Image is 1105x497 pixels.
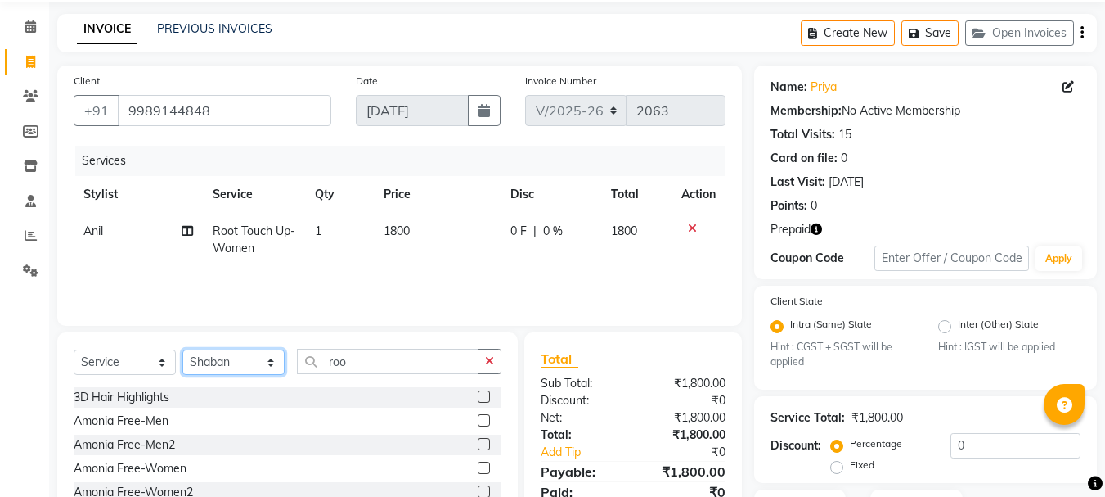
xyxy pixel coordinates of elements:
div: Total: [528,427,633,444]
button: Create New [801,20,895,46]
label: Fixed [850,458,874,472]
div: ₹1,800.00 [633,409,738,427]
button: +91 [74,95,119,126]
div: 15 [838,126,851,143]
small: Hint : CGST + SGST will be applied [770,340,913,370]
button: Open Invoices [965,20,1074,46]
div: [DATE] [829,174,864,191]
th: Price [374,176,501,213]
div: Card on file: [770,150,838,167]
input: Search or Scan [297,349,478,374]
div: ₹1,800.00 [633,427,738,444]
label: Date [356,74,378,88]
div: Total Visits: [770,126,835,143]
div: Payable: [528,462,633,481]
div: Amonia Free-Men [74,413,168,430]
button: Apply [1035,246,1082,271]
div: Service Total: [770,409,845,427]
small: Hint : IGST will be applied [938,340,1080,355]
label: Client State [770,294,823,309]
th: Action [672,176,725,213]
span: | [533,223,537,240]
label: Client [74,74,100,88]
label: Intra (Same) State [790,317,872,337]
th: Stylist [74,176,203,213]
span: Total [541,350,578,368]
div: Services [75,146,738,176]
span: Root Touch Up-Women [213,224,295,255]
div: Name: [770,79,807,96]
div: ₹0 [651,444,739,461]
div: Discount: [528,392,633,409]
th: Service [203,176,306,213]
span: 0 F [510,223,527,240]
span: Prepaid [770,221,811,238]
div: ₹1,800.00 [633,375,738,392]
a: Add Tip [528,444,650,461]
div: Coupon Code [770,250,874,267]
th: Total [601,176,672,213]
div: Net: [528,409,633,427]
div: 0 [841,150,847,167]
a: PREVIOUS INVOICES [157,21,272,36]
span: 1 [315,224,321,238]
th: Disc [501,176,601,213]
div: ₹1,800.00 [633,462,738,481]
div: Sub Total: [528,375,633,392]
span: Anil [83,224,103,238]
div: 3D Hair Highlights [74,389,169,406]
div: ₹1,800.00 [851,409,903,427]
input: Enter Offer / Coupon Code [874,246,1029,271]
a: INVOICE [77,15,137,44]
div: Amonia Free-Women [74,460,186,477]
label: Invoice Number [525,74,596,88]
div: 0 [811,197,817,215]
div: Last Visit: [770,174,825,191]
div: No Active Membership [770,102,1080,120]
label: Percentage [850,436,902,451]
div: ₹0 [633,392,738,409]
div: Membership: [770,102,842,120]
button: Save [901,20,959,46]
label: Inter (Other) State [958,317,1039,337]
a: Priya [811,79,837,96]
div: Amonia Free-Men2 [74,436,175,454]
span: 0 % [543,223,563,240]
div: Points: [770,197,807,215]
th: Qty [305,176,374,213]
input: Search by Name/Mobile/Email/Code [118,95,331,126]
span: 1800 [611,224,637,238]
span: 1800 [384,224,410,238]
div: Discount: [770,437,821,454]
